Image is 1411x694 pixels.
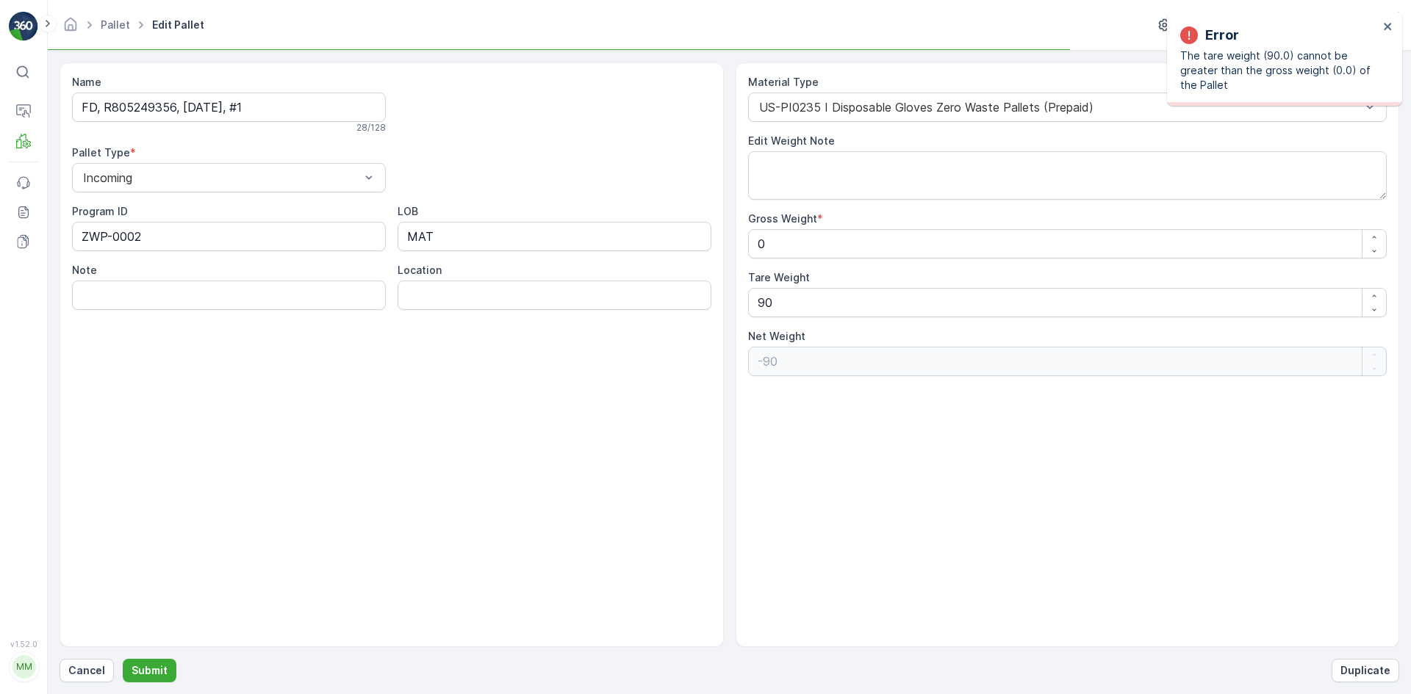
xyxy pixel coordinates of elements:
[72,76,101,88] label: Name
[748,212,817,225] label: Gross Weight
[12,265,86,278] span: Total Weight :
[101,18,130,31] a: Pallet
[748,76,819,88] label: Material Type
[748,271,810,283] label: Tare Weight
[72,205,128,217] label: Program ID
[82,314,87,326] span: -
[12,338,78,350] span: Asset Type :
[1383,21,1393,35] button: close
[12,655,36,679] div: MM
[634,12,774,30] p: FD, PPE ZWP, [DATE], #1
[12,314,82,326] span: Tare Weight :
[398,264,442,276] label: Location
[748,330,805,342] label: Net Weight
[12,289,77,302] span: Net Weight :
[132,663,168,678] p: Submit
[748,134,835,147] label: Edit Weight Note
[78,338,123,350] span: FD Pallet
[49,241,169,253] span: FD, PPE ZWP, [DATE], #1
[123,659,176,682] button: Submit
[356,122,386,134] p: 28 / 128
[77,289,82,302] span: -
[1205,25,1239,46] p: Error
[62,362,162,375] span: US-PI0308 I FD PPE
[9,640,38,648] span: v 1.52.0
[1180,48,1379,93] p: The tare weight (90.0) cannot be greater than the gross weight (0.0) of the Pallet
[62,22,79,35] a: Homepage
[12,241,49,253] span: Name :
[1340,663,1390,678] p: Duplicate
[1332,659,1399,682] button: Duplicate
[68,663,105,678] p: Cancel
[12,362,62,375] span: Material :
[72,146,130,159] label: Pallet Type
[398,205,418,217] label: LOB
[60,659,114,682] button: Cancel
[86,265,91,278] span: -
[149,18,207,32] span: Edit Pallet
[72,264,97,276] label: Note
[9,12,38,41] img: logo
[9,651,38,682] button: MM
